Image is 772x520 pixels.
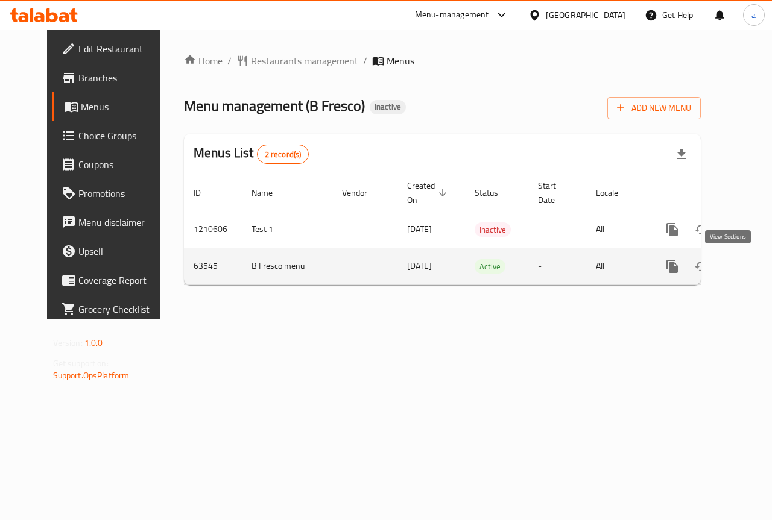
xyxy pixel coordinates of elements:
button: Change Status [687,252,716,281]
span: Locale [596,186,634,200]
div: Total records count [257,145,309,164]
span: Status [475,186,514,200]
div: Export file [667,140,696,169]
div: Menu-management [415,8,489,22]
span: Inactive [370,102,406,112]
span: Get support on: [53,356,109,371]
li: / [363,54,367,68]
td: - [528,211,586,248]
span: Choice Groups [78,128,166,143]
a: Menu disclaimer [52,208,176,237]
span: [DATE] [407,258,432,274]
span: Inactive [475,223,511,237]
a: Branches [52,63,176,92]
span: 2 record(s) [258,149,309,160]
span: Add New Menu [617,101,691,116]
a: Choice Groups [52,121,176,150]
td: - [528,248,586,284]
a: Edit Restaurant [52,34,176,63]
td: 1210606 [184,211,242,248]
nav: breadcrumb [184,54,701,68]
span: Menus [81,99,166,114]
td: 63545 [184,248,242,284]
span: Grocery Checklist [78,302,166,316]
div: Inactive [370,100,406,114]
a: Promotions [52,179,176,208]
div: Active [475,259,505,274]
span: ID [194,186,217,200]
span: Edit Restaurant [78,42,166,56]
a: Home [184,54,223,68]
span: Created On [407,178,451,207]
button: Change Status [687,215,716,244]
a: Restaurants management [236,54,358,68]
span: Start Date [538,178,572,207]
span: Vendor [342,186,383,200]
span: Version: [53,335,83,351]
span: a [751,8,756,22]
a: Upsell [52,237,176,266]
td: All [586,211,648,248]
h2: Menus List [194,144,309,164]
a: Menus [52,92,176,121]
div: [GEOGRAPHIC_DATA] [546,8,625,22]
span: [DATE] [407,221,432,237]
span: Coupons [78,157,166,172]
td: All [586,248,648,284]
button: Add New Menu [607,97,701,119]
span: Menu disclaimer [78,215,166,230]
span: Active [475,260,505,274]
button: more [658,252,687,281]
a: Coverage Report [52,266,176,295]
a: Support.OpsPlatform [53,368,130,383]
span: Coverage Report [78,273,166,287]
td: Test 1 [242,211,332,248]
button: more [658,215,687,244]
span: Menu management ( B Fresco ) [184,92,365,119]
span: Name [252,186,288,200]
span: Restaurants management [251,54,358,68]
a: Coupons [52,150,176,179]
div: Inactive [475,222,511,237]
span: Branches [78,70,166,85]
a: Grocery Checklist [52,295,176,324]
span: Promotions [78,186,166,201]
li: / [227,54,232,68]
span: Menus [387,54,414,68]
span: Upsell [78,244,166,258]
span: 1.0.0 [84,335,103,351]
td: B Fresco menu [242,248,332,284]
